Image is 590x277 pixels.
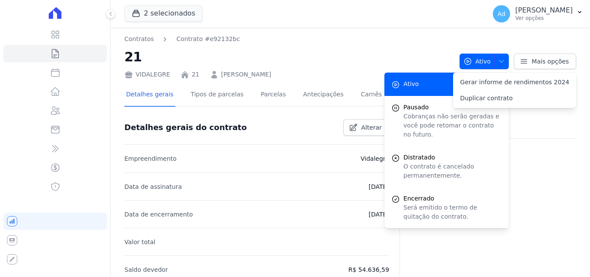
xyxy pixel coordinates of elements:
[453,90,576,106] a: Duplicar contrato
[463,54,491,69] span: Ativo
[124,35,154,44] a: Contratos
[301,84,346,107] a: Antecipações
[514,54,576,69] a: Mais opções
[368,181,389,192] p: [DATE]
[189,84,245,107] a: Tipos de parcelas
[460,54,509,69] button: Ativo
[532,57,569,66] span: Mais opções
[124,209,193,220] p: Data de encerramento
[124,47,453,67] h2: 21
[403,112,502,139] p: Cobranças não serão geradas e você pode retomar o contrato no futuro.
[403,80,419,89] span: Ativo
[403,103,502,112] span: Pausado
[384,96,509,146] button: Pausado Cobranças não serão geradas e você pode retomar o contrato no futuro.
[124,35,240,44] nav: Breadcrumb
[515,15,573,22] p: Ver opções
[124,264,168,275] p: Saldo devedor
[221,70,271,79] a: [PERSON_NAME]
[384,187,509,228] a: Encerrado Será emitido o termo de quitação do contrato.
[124,5,203,22] button: 2 selecionados
[124,181,182,192] p: Data de assinatura
[359,84,384,107] a: Carnês
[124,35,453,44] nav: Breadcrumb
[343,119,389,136] a: Alterar
[453,74,576,90] a: Gerar informe de rendimentos 2024
[176,35,240,44] a: Contrato #e92132bc
[124,237,155,247] p: Valor total
[403,153,502,162] span: Distratado
[384,146,509,187] a: Distratado O contrato é cancelado permanentemente.
[403,162,502,180] p: O contrato é cancelado permanentemente.
[349,264,389,275] p: R$ 54.636,59
[259,84,288,107] a: Parcelas
[368,209,389,220] p: [DATE]
[498,11,505,17] span: Ad
[124,84,175,107] a: Detalhes gerais
[192,70,200,79] a: 21
[515,6,573,15] p: [PERSON_NAME]
[403,203,502,221] p: Será emitido o termo de quitação do contrato.
[361,153,389,164] p: Vidalegre
[403,194,502,203] span: Encerrado
[486,2,590,26] button: Ad [PERSON_NAME] Ver opções
[124,70,170,79] div: VIDALEGRE
[361,123,382,132] span: Alterar
[124,153,177,164] p: Empreendimento
[124,122,247,133] h3: Detalhes gerais do contrato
